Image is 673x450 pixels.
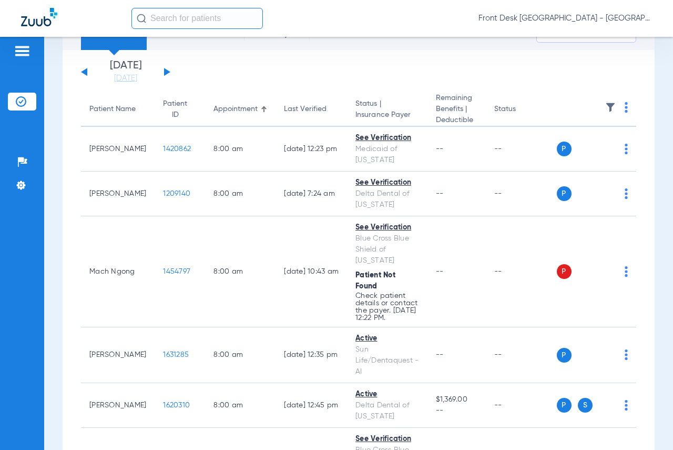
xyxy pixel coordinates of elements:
[205,327,276,383] td: 8:00 AM
[137,14,146,23] img: Search Icon
[355,389,419,400] div: Active
[478,13,652,24] span: Front Desk [GEOGRAPHIC_DATA] - [GEOGRAPHIC_DATA] | My Community Dental Centers
[94,61,157,84] li: [DATE]
[213,104,267,115] div: Appointment
[276,383,347,428] td: [DATE] 12:45 PM
[436,268,444,275] span: --
[276,127,347,172] td: [DATE] 12:23 PM
[163,98,187,121] div: Patient ID
[486,93,557,127] th: Status
[605,102,616,113] img: filter.svg
[355,233,419,266] div: Blue Cross Blue Shield of [US_STATE]
[625,144,628,154] img: group-dot-blue.svg
[163,402,190,409] span: 1620310
[427,93,486,127] th: Remaining Benefits |
[601,266,611,277] img: x.svg
[276,327,347,383] td: [DATE] 12:35 PM
[163,351,189,358] span: 1631285
[557,186,572,201] span: P
[486,327,557,383] td: --
[355,188,419,211] div: Delta Dental of [US_STATE]
[81,172,155,216] td: [PERSON_NAME]
[81,327,155,383] td: [PERSON_NAME]
[355,333,419,344] div: Active
[436,115,477,126] span: Deductible
[355,272,395,290] span: Patient Not Found
[578,398,593,413] span: S
[131,8,263,29] input: Search for patients
[355,292,419,322] p: Check patient details or contact the payer. [DATE] 12:22 PM.
[347,93,427,127] th: Status |
[276,216,347,327] td: [DATE] 10:43 AM
[436,351,444,358] span: --
[625,102,628,113] img: group-dot-blue.svg
[89,104,146,115] div: Patient Name
[355,400,419,422] div: Delta Dental of [US_STATE]
[205,383,276,428] td: 8:00 AM
[163,190,190,197] span: 1209140
[625,400,628,411] img: group-dot-blue.svg
[89,104,136,115] div: Patient Name
[436,190,444,197] span: --
[355,434,419,445] div: See Verification
[205,127,276,172] td: 8:00 AM
[81,127,155,172] td: [PERSON_NAME]
[601,144,611,154] img: x.svg
[355,109,419,121] span: Insurance Payer
[355,222,419,233] div: See Verification
[436,394,477,405] span: $1,369.00
[205,172,276,216] td: 8:00 AM
[625,188,628,199] img: group-dot-blue.svg
[355,344,419,377] div: Sun Life/Dentaquest - AI
[557,398,572,413] span: P
[355,177,419,188] div: See Verification
[486,172,557,216] td: --
[81,383,155,428] td: [PERSON_NAME]
[625,266,628,277] img: group-dot-blue.svg
[436,405,477,416] span: --
[94,73,157,84] a: [DATE]
[163,145,191,153] span: 1420862
[284,104,327,115] div: Last Verified
[163,268,190,275] span: 1454797
[355,144,419,166] div: Medicaid of [US_STATE]
[14,45,30,57] img: hamburger-icon
[557,142,572,156] span: P
[486,216,557,327] td: --
[21,8,57,26] img: Zuub Logo
[601,349,611,360] img: x.svg
[81,216,155,327] td: Mach Ngong
[276,172,347,216] td: [DATE] 7:24 AM
[163,98,197,121] div: Patient ID
[213,104,258,115] div: Appointment
[486,383,557,428] td: --
[284,104,339,115] div: Last Verified
[355,133,419,144] div: See Verification
[205,216,276,327] td: 8:00 AM
[486,127,557,172] td: --
[557,348,572,363] span: P
[557,264,572,279] span: P
[601,188,611,199] img: x.svg
[625,349,628,360] img: group-dot-blue.svg
[601,400,611,411] img: x.svg
[436,145,444,153] span: --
